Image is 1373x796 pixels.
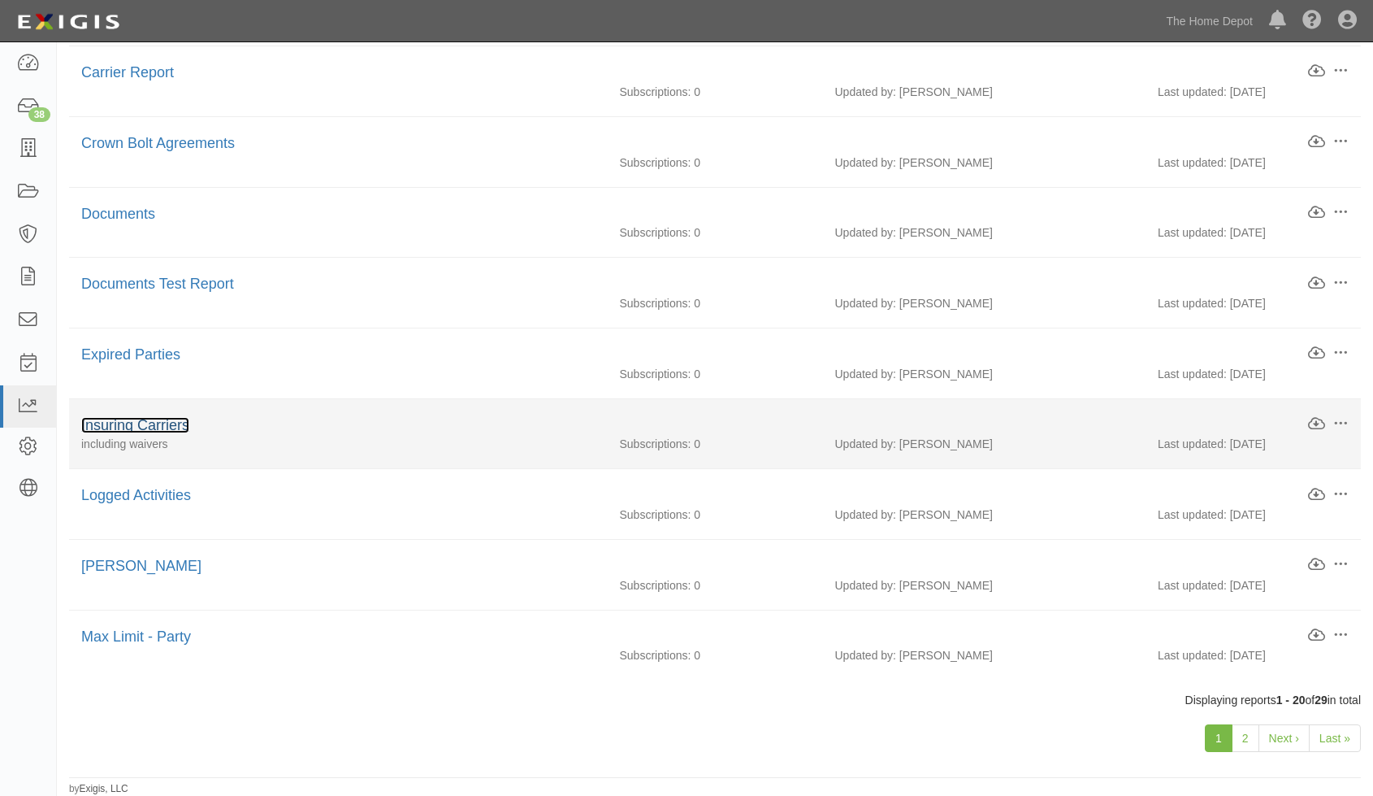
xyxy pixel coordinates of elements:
div: Last updated: [DATE] [1146,154,1361,171]
a: Download [1307,63,1326,80]
div: Matt [81,556,1307,577]
a: Exigis, LLC [80,783,128,794]
div: Documents [81,204,1307,225]
div: Subscriptions: 0 [608,366,823,382]
div: Subscriptions: 0 [608,436,823,452]
div: Max Limit - Party [81,627,1307,648]
div: Crown Bolt Agreements [81,133,1307,154]
div: Last updated: [DATE] [1146,224,1361,241]
a: Documents Test Report [81,276,234,292]
i: Help Center - Complianz [1302,11,1322,31]
a: Download [1307,486,1326,504]
div: Last updated: [DATE] [1146,84,1361,100]
div: Updated by: [PERSON_NAME] [822,647,1146,663]
div: Last updated: [DATE] [1146,577,1361,594]
div: Updated by: [PERSON_NAME] [822,577,1146,594]
div: Last updated: [DATE] [1146,436,1361,452]
a: Download [1307,556,1326,574]
a: Insuring Carriers [81,417,189,433]
b: 1 - 20 [1276,694,1306,707]
small: by [69,782,128,796]
a: Download [1307,133,1326,151]
div: Updated by: [PERSON_NAME] [822,154,1146,171]
a: Download [1307,204,1326,222]
a: Crown Bolt Agreements [81,135,235,151]
div: Subscriptions: 0 [608,295,823,311]
div: Insuring Carriers [81,415,1307,437]
div: Carrier Report [81,63,1307,84]
div: Updated by: [PERSON_NAME] [822,436,1146,452]
div: Updated by: [PERSON_NAME] [822,295,1146,311]
a: Logged Activities [81,487,191,503]
div: Last updated: [DATE] [1146,295,1361,311]
a: 1 [1205,724,1232,752]
div: Last updated: [DATE] [1146,507,1361,523]
a: Documents [81,206,155,222]
div: Logged Activities [81,485,1307,507]
a: The Home Depot [1158,5,1261,37]
div: Subscriptions: 0 [608,507,823,523]
div: Displaying reports of in total [57,692,1373,708]
div: Documents Test Report [81,274,1307,295]
div: Updated by: [PERSON_NAME] [822,84,1146,100]
a: Download [1307,345,1326,363]
div: Last updated: [DATE] [1146,366,1361,382]
div: Updated by: [PERSON_NAME] [822,224,1146,241]
a: Download [1307,275,1326,293]
a: Next › [1258,724,1310,752]
img: logo-5460c22ac91f19d4615b14bd174203de0afe785f0fc80cf4dbbc73dc1793850b.png [12,7,124,37]
div: Subscriptions: 0 [608,154,823,171]
a: Max Limit - Party [81,629,191,645]
a: Carrier Report [81,64,174,80]
a: Download [1307,627,1326,645]
a: Download [1307,415,1326,433]
div: Last updated: [DATE] [1146,647,1361,663]
b: 29 [1315,694,1328,707]
div: 38 [28,107,50,122]
div: Updated by: [PERSON_NAME] [822,507,1146,523]
a: Expired Parties [81,346,180,363]
a: 2 [1232,724,1259,752]
div: Updated by: [PERSON_NAME] [822,366,1146,382]
a: [PERSON_NAME] [81,558,201,574]
a: Last » [1309,724,1361,752]
div: Subscriptions: 0 [608,647,823,663]
div: Subscriptions: 0 [608,224,823,241]
div: including waivers [69,436,608,452]
div: Subscriptions: 0 [608,577,823,594]
div: Subscriptions: 0 [608,84,823,100]
div: Expired Parties [81,345,1307,366]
